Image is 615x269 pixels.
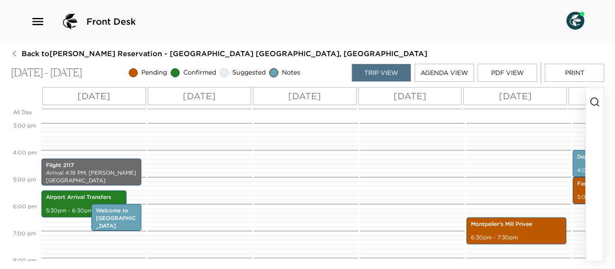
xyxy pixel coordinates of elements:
span: 8:00 PM [11,257,39,264]
span: 5:00 PM [11,176,38,183]
p: Flight 2117 [46,162,137,169]
span: Notes [282,68,300,77]
p: Airport Arrival Transfers [46,194,122,201]
span: Confirmed [183,68,216,77]
button: [DATE] [42,87,146,105]
p: 5:30pm - 6:30pm [46,207,122,215]
p: [DATE] [77,89,110,103]
button: Print [545,64,604,82]
div: Welcome to [GEOGRAPHIC_DATA]6:00pm - 7:00pm [91,204,141,231]
button: [DATE] [463,87,567,105]
div: Flight 2117Arrival 4:19 PM, [PERSON_NAME][GEOGRAPHIC_DATA] [41,159,141,185]
span: Front Desk [86,15,136,28]
img: User [566,12,584,30]
p: Arrival 4:19 PM, [PERSON_NAME][GEOGRAPHIC_DATA] [46,169,137,185]
img: logo [59,11,81,32]
span: 3:00 PM [11,122,38,129]
button: [DATE] [358,87,462,105]
button: [DATE] [253,87,357,105]
p: [DATE] [499,89,532,103]
p: Welcome to [GEOGRAPHIC_DATA] [96,207,137,229]
span: Suggested [232,68,266,77]
span: 6:00 PM [11,203,39,210]
span: Pending [141,68,167,77]
p: 6:00pm - 7:00pm [96,230,137,245]
p: [DATE] [183,89,216,103]
span: 4:00 PM [11,149,39,156]
button: Back to[PERSON_NAME] Reservation - [GEOGRAPHIC_DATA] [GEOGRAPHIC_DATA], [GEOGRAPHIC_DATA] [11,49,427,58]
span: 7:00 PM [11,230,38,237]
div: Montpelier’s Mill Privee6:30pm - 7:30pm [466,217,566,244]
button: PDF View [478,64,537,82]
button: Agenda View [415,64,474,82]
p: [DATE] - [DATE] [11,66,82,79]
p: 6:30pm - 7:30pm [471,234,562,242]
p: [DATE] [288,89,321,103]
button: Trip View [352,64,411,82]
button: [DATE] [148,87,251,105]
p: [DATE] [393,89,426,103]
span: Back to [PERSON_NAME] Reservation - [GEOGRAPHIC_DATA] [GEOGRAPHIC_DATA], [GEOGRAPHIC_DATA] [22,49,427,58]
div: Airport Arrival Transfers5:30pm - 6:30pm [41,190,127,217]
p: Montpelier’s Mill Privee [471,220,562,228]
p: All Day [13,109,39,116]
